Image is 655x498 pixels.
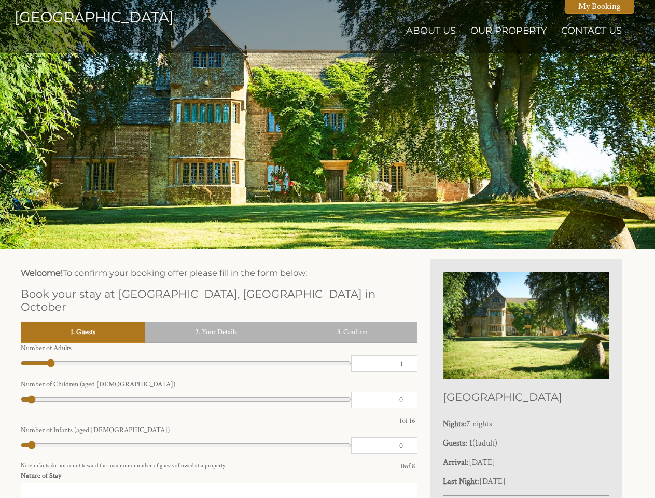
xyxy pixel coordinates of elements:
[21,268,417,278] h3: To confirm your booking offer please fill in the form below:
[443,476,479,487] strong: Last Night:
[443,457,609,468] p: [DATE]
[469,438,472,449] strong: 1
[21,322,145,342] a: 1. Guests
[21,343,417,353] label: Number of Adults
[443,419,466,430] strong: Nights:
[399,462,417,471] div: of 8
[21,287,417,313] h2: Book your stay at [GEOGRAPHIC_DATA], [GEOGRAPHIC_DATA] in October
[469,438,497,449] span: ( )
[21,471,417,480] label: Nature of Stay
[443,391,609,404] h2: [GEOGRAPHIC_DATA]
[443,457,469,468] strong: Arrival:
[21,425,417,435] label: Number of Infants (aged [DEMOGRAPHIC_DATA])
[406,25,456,36] a: About Us
[561,25,622,36] a: Contact Us
[401,462,405,471] span: 0
[21,462,399,471] small: Note infants do not count toward the maximum number of guests allowed at a property.
[287,322,417,342] a: 3. Confirm
[397,416,417,425] div: of 16
[145,322,287,342] a: 2. Your Details
[443,438,467,449] strong: Guests:
[443,419,609,430] p: 7 nights
[475,438,495,449] span: adult
[470,25,547,36] a: Our Property
[21,380,417,389] label: Number of Children (aged [DEMOGRAPHIC_DATA])
[15,8,110,26] a: [GEOGRAPHIC_DATA]
[475,438,478,449] span: 1
[443,476,609,487] p: [DATE]
[21,268,63,278] strong: Welcome!
[399,416,402,425] span: 1
[443,272,609,379] img: An image of 'Primrose Manor'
